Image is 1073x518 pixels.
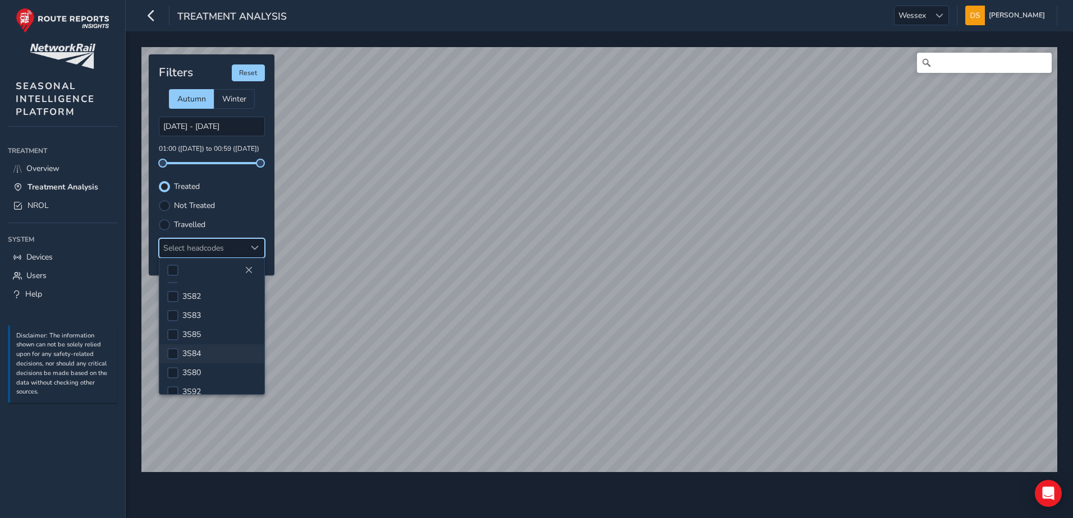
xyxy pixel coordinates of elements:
span: 3S80 [182,367,201,378]
span: 3S92 [182,386,201,397]
a: Treatment Analysis [8,178,117,196]
input: Search [917,53,1052,73]
a: Help [8,285,117,303]
a: Users [8,266,117,285]
div: Open Intercom Messenger [1035,480,1062,507]
img: rr logo [16,8,109,33]
span: 3S84 [182,348,201,359]
span: Autumn [177,94,206,104]
h4: Filters [159,66,193,80]
div: Treatment [8,142,117,159]
a: Overview [8,159,117,178]
span: Users [26,270,47,281]
label: Treated [174,183,200,191]
span: Treatment Analysis [177,10,287,25]
div: Autumn [169,89,214,109]
img: diamond-layout [965,6,985,25]
span: 3S82 [182,291,201,302]
label: Not Treated [174,202,215,210]
p: Disclaimer: The information shown can not be solely relied upon for any safety-related decisions,... [16,331,112,397]
span: Overview [26,163,59,174]
span: SEASONAL INTELLIGENCE PLATFORM [16,80,95,118]
span: NROL [27,200,49,211]
div: System [8,231,117,248]
span: [PERSON_NAME] [989,6,1045,25]
a: Devices [8,248,117,266]
canvas: Map [141,47,1057,472]
div: Winter [214,89,255,109]
span: Help [25,289,42,299]
button: [PERSON_NAME] [965,6,1049,25]
p: 01:00 ([DATE]) to 00:59 ([DATE]) [159,144,265,154]
label: Travelled [174,221,205,229]
img: customer logo [30,44,95,69]
button: Reset [232,64,265,81]
button: Close [241,262,256,278]
div: Select headcodes [159,239,246,257]
span: Devices [26,252,53,262]
a: NROL [8,196,117,215]
span: Treatment Analysis [27,182,98,192]
span: Winter [222,94,246,104]
span: 3S85 [182,329,201,340]
span: Wessex [895,6,930,25]
span: 3S83 [182,310,201,321]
